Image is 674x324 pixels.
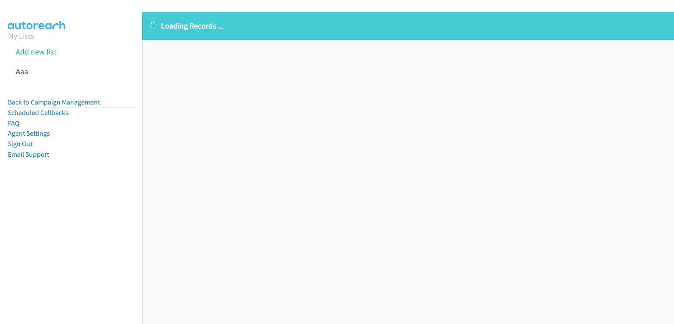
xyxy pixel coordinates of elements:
p: Loading Records ... [150,20,666,32]
a: My Lists [8,31,34,41]
a: Back to Campaign Management [8,98,100,106]
a: FAQ [8,119,19,127]
a: Sign Out [8,140,32,148]
a: Agent Settings [8,129,50,137]
a: Scheduled Callbacks [8,108,68,117]
a: Email Support [8,150,49,158]
a: Aaa [16,66,28,76]
a: Add new list [16,47,57,57]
